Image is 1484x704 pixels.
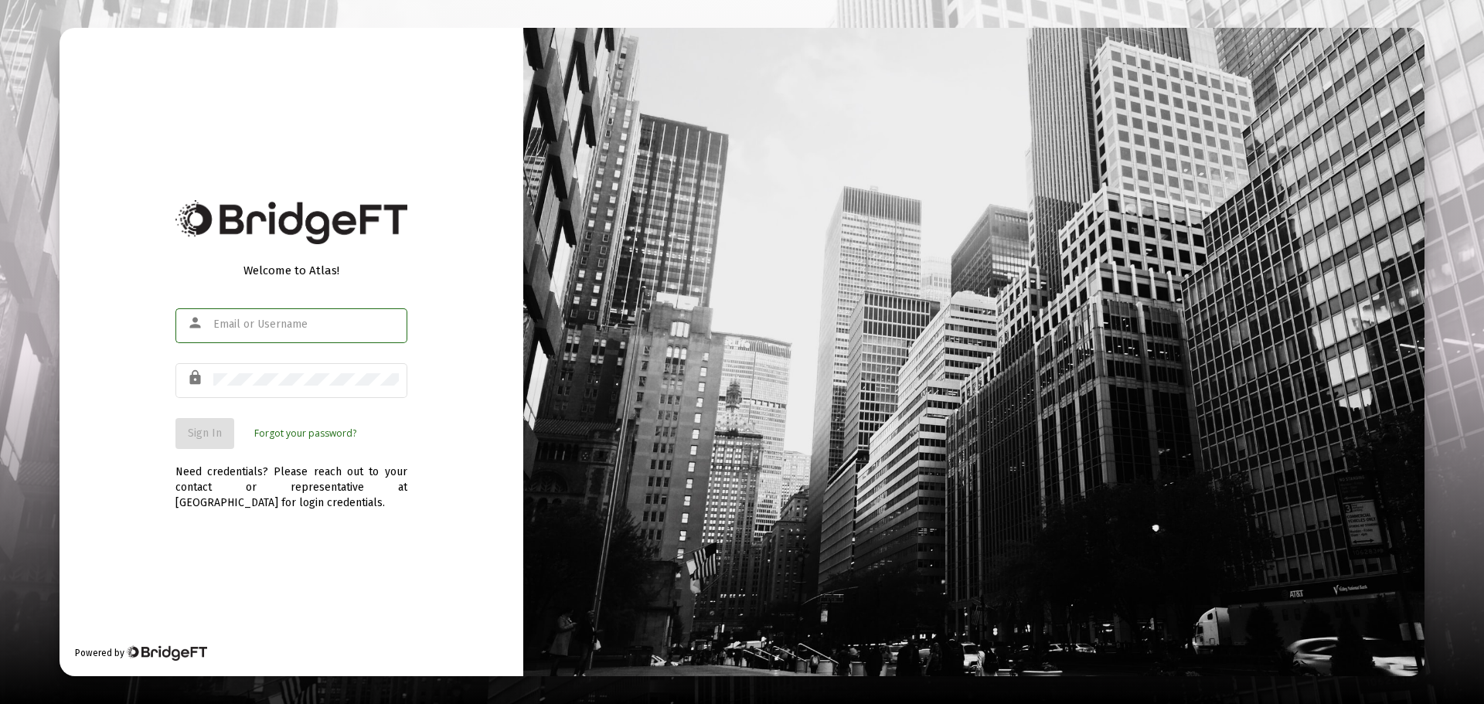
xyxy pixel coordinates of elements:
img: Bridge Financial Technology Logo [126,645,207,661]
mat-icon: lock [187,369,206,387]
span: Sign In [188,427,222,440]
button: Sign In [175,418,234,449]
div: Powered by [75,645,207,661]
div: Welcome to Atlas! [175,263,407,278]
mat-icon: person [187,314,206,332]
img: Bridge Financial Technology Logo [175,200,407,244]
input: Email or Username [213,318,399,331]
div: Need credentials? Please reach out to your contact or representative at [GEOGRAPHIC_DATA] for log... [175,449,407,511]
a: Forgot your password? [254,426,356,441]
